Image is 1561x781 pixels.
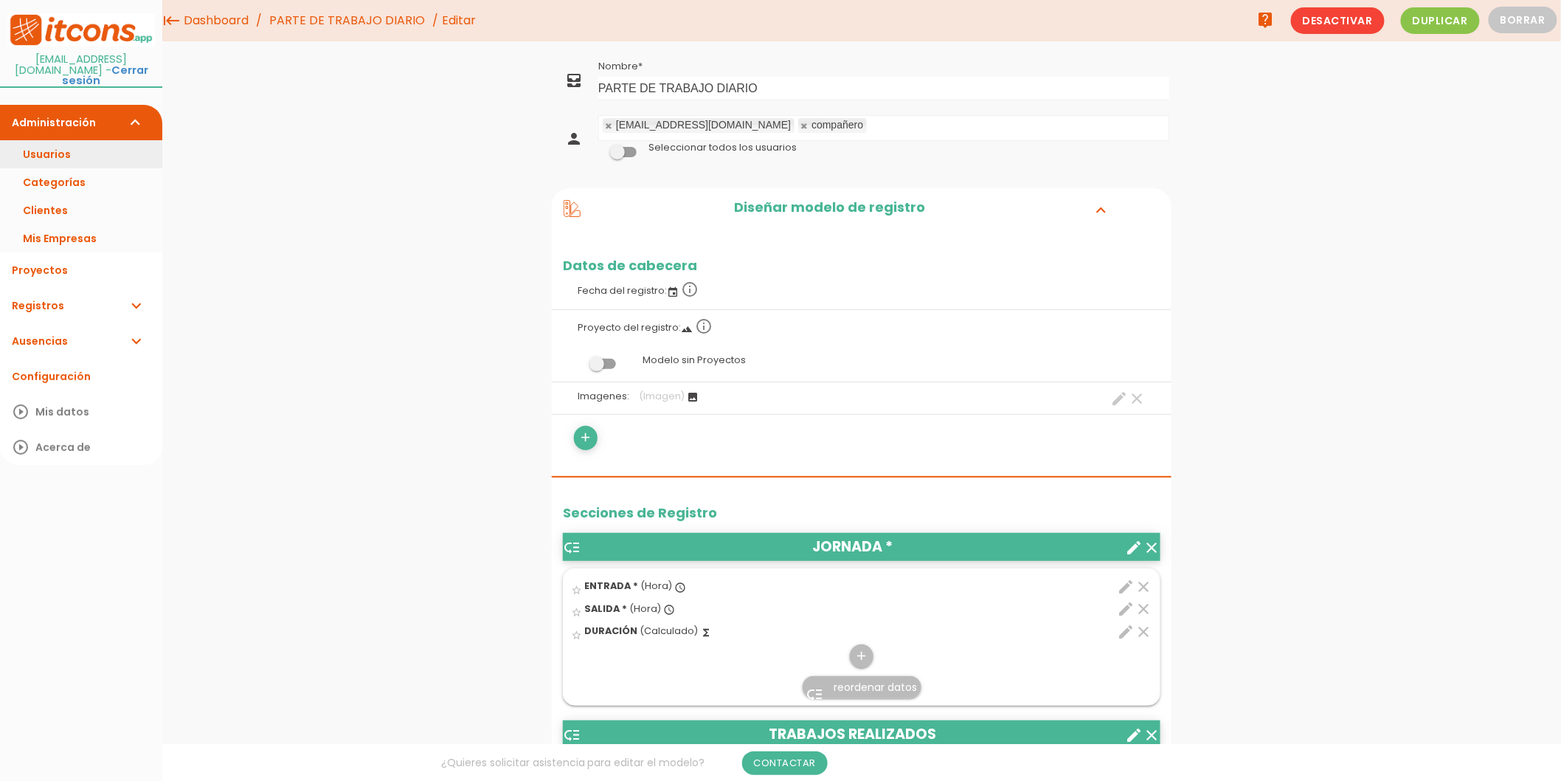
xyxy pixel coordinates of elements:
a: clear [1135,599,1152,619]
a: create [1125,720,1143,749]
i: low_priority [563,539,581,557]
label: Seleccionar todos los usuarios [648,141,797,154]
a: clear [1128,390,1146,407]
i: landscape [681,323,693,335]
i: add [854,644,868,668]
i: play_circle_outline [12,430,30,465]
span: SALIDA * [584,602,627,615]
i: info_outline [695,317,713,335]
label: Fecha del registro: [563,273,1160,306]
i: star_border [571,630,582,641]
label: Nombre [598,60,643,73]
div: [EMAIL_ADDRESS][DOMAIN_NAME] [616,120,791,130]
div: compañero [811,120,863,130]
i: all_inbox [565,72,583,89]
a: add [850,644,873,668]
a: clear [1143,720,1160,749]
i: create [1125,726,1143,744]
span: Imagenes: [578,390,629,402]
a: clear [1135,577,1152,596]
a: edit [1117,577,1135,596]
i: clear [1143,539,1160,557]
i: person [565,130,583,148]
a: star_border [571,579,582,592]
span: (Hora) [640,579,672,592]
h2: Secciones de Registro [563,506,1160,520]
a: star_border [571,625,582,637]
i: clear [1143,726,1160,744]
a: edit [1117,599,1135,619]
i: expand_more [127,105,145,140]
i: edit [1117,578,1135,596]
a: live_help [1251,5,1281,35]
button: Borrar [1489,7,1557,33]
header: JORNADA * [563,533,1160,561]
a: star_border [571,602,582,615]
label: Proyecto del registro: [563,310,1160,343]
i: star_border [571,585,582,596]
a: clear [1135,622,1152,641]
i: clear [1135,623,1152,641]
i: expand_more [127,323,145,359]
i: edit [1117,600,1135,618]
a: Contactar [742,751,828,775]
a: clear [1143,533,1160,561]
i: edit [1117,623,1135,641]
span: ENTRADA * [584,579,638,592]
i: clear [1135,578,1152,596]
i: expand_more [1089,200,1112,219]
i: image [687,391,699,403]
i: expand_more [127,288,145,323]
i: create [1125,539,1143,557]
i: event [667,286,679,298]
a: create [1125,533,1143,561]
i: clear [1135,600,1152,618]
i: access_time [674,582,686,594]
span: DURACIÓN [584,625,637,637]
span: Duplicar [1401,7,1480,34]
span: (Hora) [629,602,661,615]
a: low_priority [563,533,581,561]
i: low_priority [806,686,824,703]
span: Editar [442,12,476,29]
i: info_outline [681,281,699,298]
i: star_border [571,607,582,618]
a: create [1110,390,1128,407]
label: Modelo sin Proyectos [563,346,1160,374]
h2: Diseñar modelo de registro [581,200,1078,219]
i: add [579,426,593,450]
i: access_time [663,604,675,616]
h2: Datos de cabecera [552,258,1171,273]
span: (Calculado) [640,625,698,637]
a: edit [1117,622,1135,641]
a: low_priority [563,720,581,749]
a: Cerrar sesión [62,63,148,89]
i: functions [700,627,712,639]
span: reordenar datos [834,680,918,695]
span: Desactivar [1291,7,1385,34]
img: itcons-logo [7,13,155,47]
a: low_priority reordenar datos [803,676,921,698]
div: ¿Quieres solicitar asistencia para editar el modelo? [162,744,1107,781]
span: (Imagen) [639,390,685,402]
i: live_help [1257,5,1275,35]
header: TRABAJOS REALIZADOS [563,720,1160,749]
i: low_priority [563,726,581,744]
i: play_circle_outline [12,394,30,430]
a: add [574,426,598,450]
